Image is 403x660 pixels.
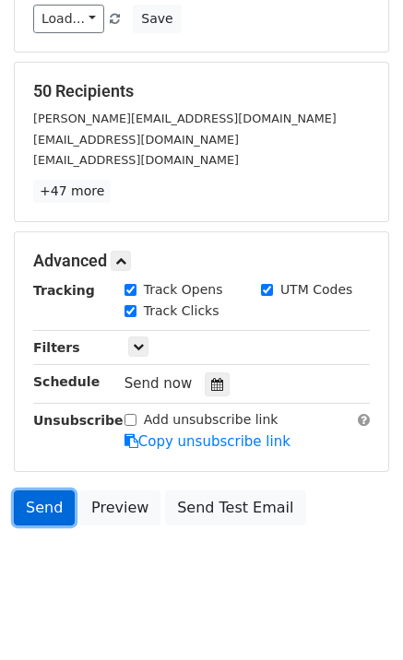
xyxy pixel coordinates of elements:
strong: Schedule [33,374,100,389]
a: Send [14,490,75,525]
a: Load... [33,5,104,33]
label: Track Opens [144,280,223,300]
strong: Filters [33,340,80,355]
a: Send Test Email [165,490,305,525]
label: Track Clicks [144,301,219,321]
h5: 50 Recipients [33,81,370,101]
h5: Advanced [33,251,370,271]
button: Save [133,5,181,33]
iframe: Chat Widget [311,572,403,660]
a: Preview [79,490,160,525]
strong: Unsubscribe [33,413,124,428]
a: +47 more [33,180,111,203]
small: [PERSON_NAME][EMAIL_ADDRESS][DOMAIN_NAME] [33,112,337,125]
small: [EMAIL_ADDRESS][DOMAIN_NAME] [33,133,239,147]
label: Add unsubscribe link [144,410,279,430]
small: [EMAIL_ADDRESS][DOMAIN_NAME] [33,153,239,167]
a: Copy unsubscribe link [124,433,290,450]
label: UTM Codes [280,280,352,300]
span: Send now [124,375,193,392]
strong: Tracking [33,283,95,298]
